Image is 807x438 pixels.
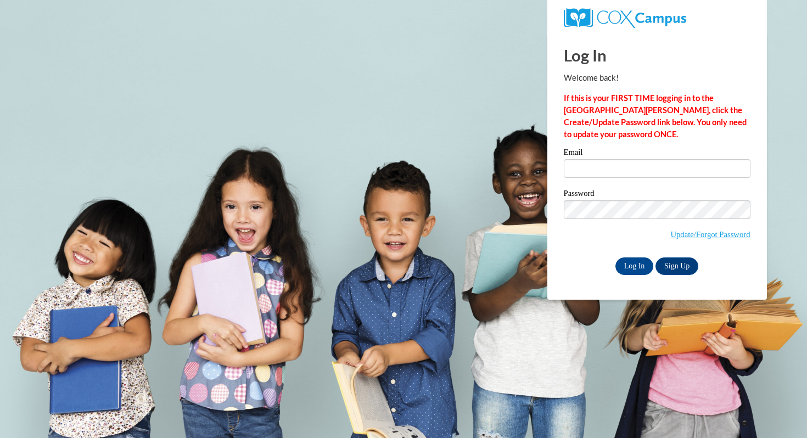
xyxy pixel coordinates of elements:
[655,257,698,275] a: Sign Up
[564,72,750,84] p: Welcome back!
[564,189,750,200] label: Password
[564,44,750,66] h1: Log In
[564,93,747,139] strong: If this is your FIRST TIME logging in to the [GEOGRAPHIC_DATA][PERSON_NAME], click the Create/Upd...
[564,148,750,159] label: Email
[615,257,654,275] input: Log In
[564,13,686,22] a: COX Campus
[670,230,750,239] a: Update/Forgot Password
[564,8,686,28] img: COX Campus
